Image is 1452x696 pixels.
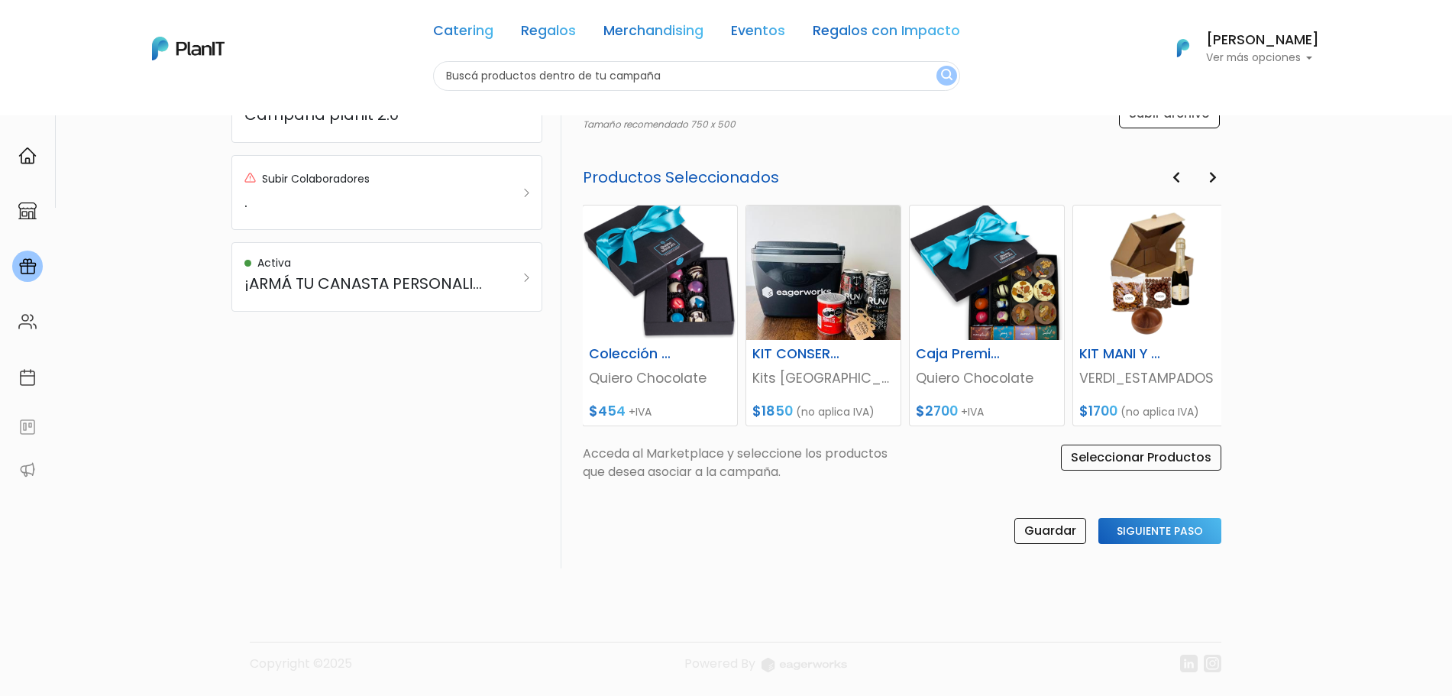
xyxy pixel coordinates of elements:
[603,24,703,43] a: Merchandising
[1070,346,1177,362] h6: KIT MANI Y NUECES
[1061,445,1221,471] input: Seleccionar Productos
[589,368,731,388] p: Quiero Chocolate
[745,205,901,426] a: KIT CONSERVADORA Kits [GEOGRAPHIC_DATA] $1850 (no aplica IVA)
[910,206,1064,340] img: thumb_90b3d6_b770bf60cbda402488c72967ffae92af_mv2.png
[18,257,37,276] img: campaigns-02234683943229c281be62815700db0a1741e53638e28bf9629b52c665b00959.svg
[1098,518,1221,544] input: Siguiente Paso
[521,24,576,43] a: Regalos
[1180,655,1198,672] img: linkedin-cc7d2dbb1a16aff8e18f147ffe980d30ddd5d9e01409788280e63c91fc390ff4.svg
[961,404,984,419] span: +IVA
[580,346,687,362] h6: Colección Secretaria
[1157,28,1319,68] button: PlanIt Logo [PERSON_NAME] Ver más opciones
[18,202,37,220] img: marketplace-4ceaa7011d94191e9ded77b95e3339b90024bf715f7c57f8cf31f2d8c509eaba.svg
[743,346,850,362] h6: KIT CONSERVADORA
[916,402,958,420] span: $2700
[152,37,225,60] img: PlanIt Logo
[433,24,493,43] a: Catering
[762,658,847,672] img: logo_eagerworks-044938b0bf012b96b195e05891a56339191180c2d98ce7df62ca656130a436fa.svg
[244,274,487,293] h5: ¡ARMÁ TU CANASTA PERSONALIZADA!
[18,368,37,387] img: calendar-87d922413cdce8b2cf7b7f5f62616a5cf9e4887200fb71536465627b3292af00.svg
[1079,368,1221,388] p: VERDI_ESTAMPADOS
[1206,34,1319,47] h6: [PERSON_NAME]
[244,193,487,211] h5: .
[262,171,370,187] p: Subir Colaboradores
[231,155,542,230] a: Subir Colaboradores .
[18,147,37,165] img: home-e721727adea9d79c4d83392d1f703f7f8bce08238fde08b1acbfd93340b81755.svg
[907,346,1014,362] h6: Caja Premium Turquesa
[231,242,542,312] a: Activa ¡ARMÁ TU CANASTA PERSONALIZADA!
[1073,206,1227,340] img: thumb_Dise%C3%B1o_sin_t%C3%ADtulo_-_2024-11-19T125509.198.png
[18,418,37,436] img: feedback-78b5a0c8f98aac82b08bfc38622c3050aee476f2c9584af64705fc4e61158814.svg
[79,15,220,44] div: ¿Necesitás ayuda?
[1204,655,1221,672] img: instagram-7ba2a2629254302ec2a9470e65da5de918c9f3c9a63008f8abed3140a32961bf.svg
[583,206,737,340] img: thumb_secretaria.png
[796,404,875,419] span: (no aplica IVA)
[583,118,875,131] p: Tamaño recomendado 750 x 500
[1206,53,1319,63] p: Ver más opciones
[629,404,652,419] span: +IVA
[18,461,37,479] img: partners-52edf745621dab592f3b2c58e3bca9d71375a7ef29c3b500c9f145b62cc070d4.svg
[582,205,738,426] a: Colección Secretaria Quiero Chocolate $454 +IVA
[1166,31,1200,65] img: PlanIt Logo
[433,61,960,91] input: Buscá productos dentro de tu campaña
[752,368,894,388] p: Kits [GEOGRAPHIC_DATA]
[257,255,291,271] p: Activa
[244,172,256,183] img: red_alert-6692e104a25ef3cab186d5182d64a52303bc48961756e84929ebdd7d06494120.svg
[583,168,1221,186] h5: Productos Seleccionados
[731,24,785,43] a: Eventos
[941,69,952,83] img: search_button-432b6d5273f82d61273b3651a40e1bd1b912527efae98b1b7a1b2c0702e16a8d.svg
[583,445,902,481] p: Acceda al Marketplace y seleccione los productos que desea asociar a la campaña.
[524,274,529,282] img: arrow_right-9280cc79ecefa84298781467ce90b80af3baf8c02d32ced3b0099fbab38e4a3c.svg
[684,655,755,672] span: translation missing: es.layouts.footer.powered_by
[524,189,529,197] img: arrow_right-9280cc79ecefa84298781467ce90b80af3baf8c02d32ced3b0099fbab38e4a3c.svg
[1072,205,1228,426] a: KIT MANI Y NUECES VERDI_ESTAMPADOS $1700 (no aplica IVA)
[909,205,1065,426] a: Caja Premium Turquesa Quiero Chocolate $2700 +IVA
[813,24,960,43] a: Regalos con Impacto
[746,206,901,340] img: thumb_PHOTO-2024-03-26-08-59-59_2.jpg
[916,368,1058,388] p: Quiero Chocolate
[18,312,37,331] img: people-662611757002400ad9ed0e3c099ab2801c6687ba6c219adb57efc949bc21e19d.svg
[250,655,352,685] p: Copyright ©2025
[752,402,793,420] span: $1850
[1079,402,1117,420] span: $1700
[1121,404,1199,419] span: (no aplica IVA)
[684,655,847,685] a: Powered By
[589,402,626,420] span: $454
[1014,518,1086,544] input: Guardar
